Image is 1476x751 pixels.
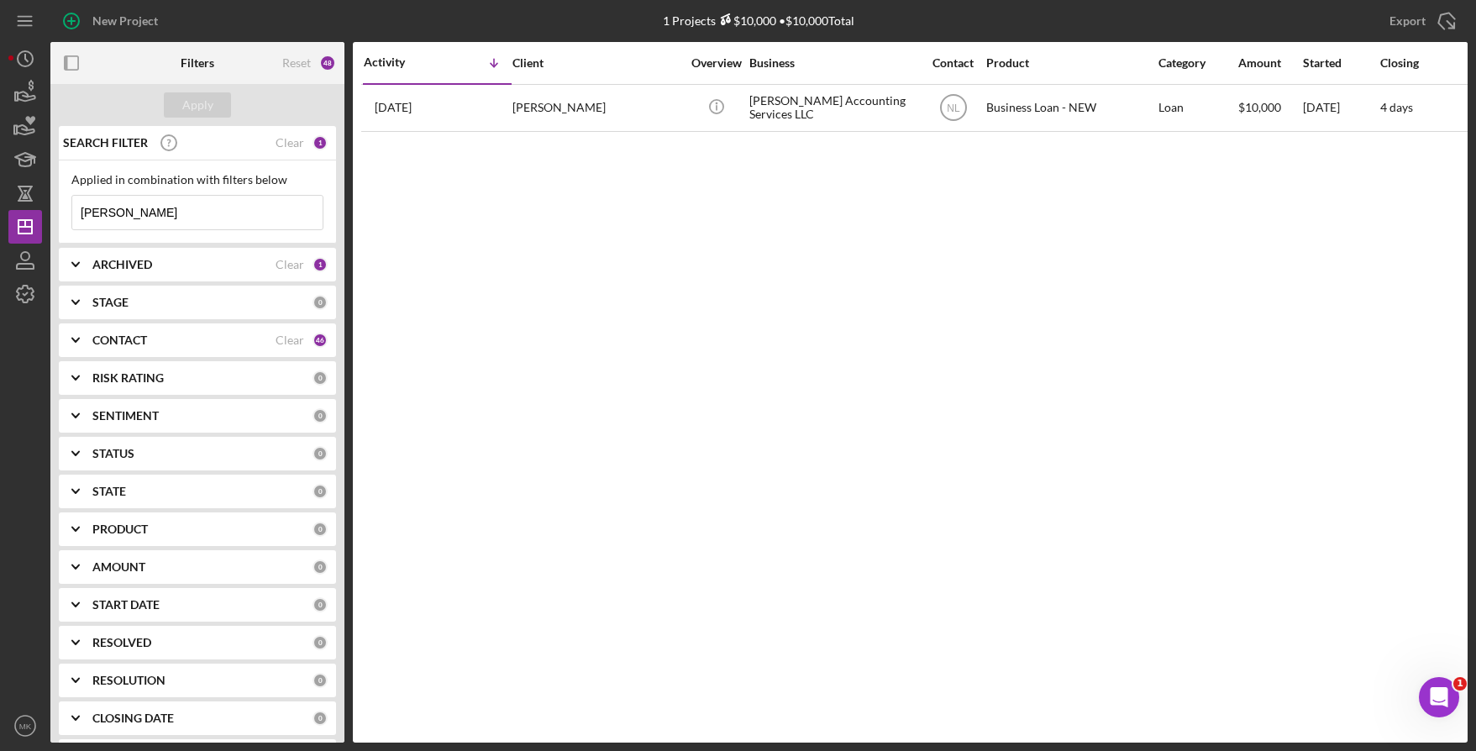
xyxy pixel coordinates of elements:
[947,102,960,114] text: NL
[92,598,160,612] b: START DATE
[92,409,159,423] b: SENTIMENT
[313,522,328,537] div: 0
[181,56,214,70] b: Filters
[92,485,126,498] b: STATE
[313,135,328,150] div: 1
[313,711,328,726] div: 0
[63,136,148,150] b: SEARCH FILTER
[1419,677,1459,717] iframe: Intercom live chat
[92,258,152,271] b: ARCHIVED
[1158,56,1237,70] div: Category
[663,13,854,28] div: 1 Projects • $10,000 Total
[685,56,748,70] div: Overview
[276,333,304,347] div: Clear
[1389,4,1426,38] div: Export
[164,92,231,118] button: Apply
[92,4,158,38] div: New Project
[1303,56,1379,70] div: Started
[276,258,304,271] div: Clear
[1238,100,1281,114] span: $10,000
[19,722,32,731] text: MK
[1158,86,1237,130] div: Loan
[92,371,164,385] b: RISK RATING
[92,333,147,347] b: CONTACT
[282,56,311,70] div: Reset
[313,446,328,461] div: 0
[92,712,174,725] b: CLOSING DATE
[313,295,328,310] div: 0
[512,86,680,130] div: [PERSON_NAME]
[749,56,917,70] div: Business
[313,370,328,386] div: 0
[1238,56,1301,70] div: Amount
[92,447,134,460] b: STATUS
[313,559,328,575] div: 0
[313,484,328,499] div: 0
[92,636,151,649] b: RESOLVED
[1380,100,1413,114] time: 4 days
[313,673,328,688] div: 0
[8,709,42,743] button: MK
[182,92,213,118] div: Apply
[276,136,304,150] div: Clear
[922,56,985,70] div: Contact
[1453,677,1467,691] span: 1
[319,55,336,71] div: 48
[512,56,680,70] div: Client
[313,635,328,650] div: 0
[1373,4,1468,38] button: Export
[313,333,328,348] div: 46
[313,408,328,423] div: 0
[92,523,148,536] b: PRODUCT
[716,13,776,28] div: $10,000
[986,86,1154,130] div: Business Loan - NEW
[92,296,129,309] b: STAGE
[375,101,412,114] time: 2025-09-04 15:48
[313,597,328,612] div: 0
[50,4,175,38] button: New Project
[92,560,145,574] b: AMOUNT
[364,55,438,69] div: Activity
[313,257,328,272] div: 1
[1303,86,1379,130] div: [DATE]
[71,173,323,186] div: Applied in combination with filters below
[749,86,917,130] div: [PERSON_NAME] Accounting Services LLC
[986,56,1154,70] div: Product
[92,674,165,687] b: RESOLUTION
